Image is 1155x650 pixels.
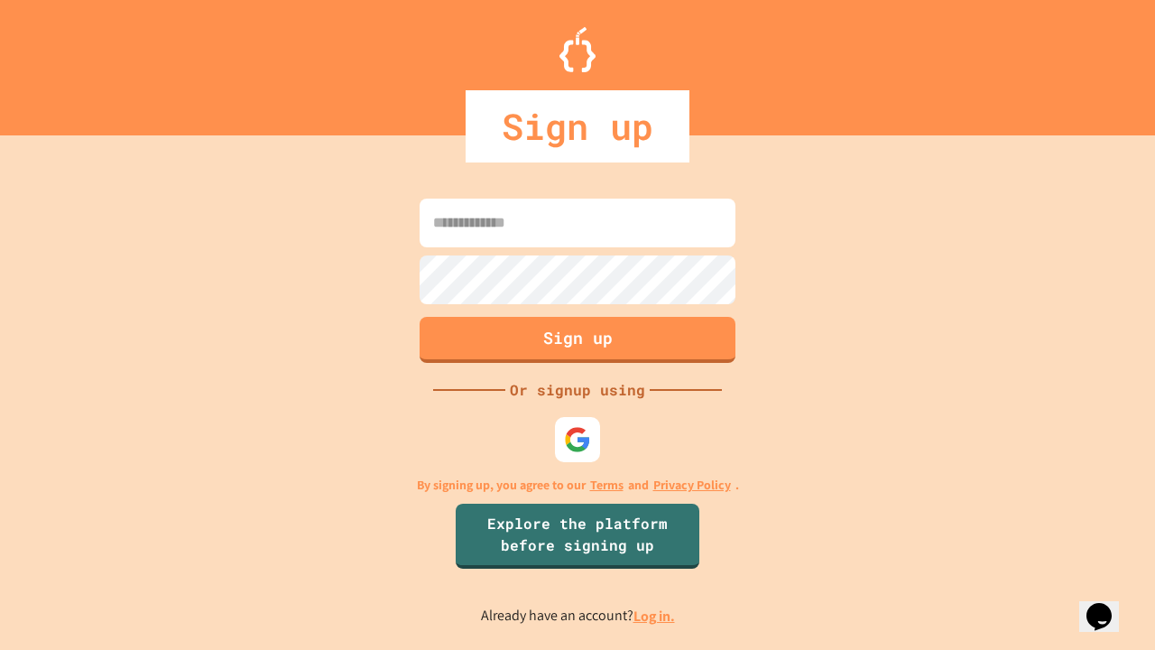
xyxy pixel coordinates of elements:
[590,476,624,495] a: Terms
[481,605,675,627] p: Already have an account?
[417,476,739,495] p: By signing up, you agree to our and .
[1079,578,1137,632] iframe: chat widget
[633,607,675,626] a: Log in.
[420,317,735,363] button: Sign up
[456,504,699,569] a: Explore the platform before signing up
[559,27,596,72] img: Logo.svg
[505,379,650,401] div: Or signup using
[564,426,591,453] img: google-icon.svg
[653,476,731,495] a: Privacy Policy
[466,90,689,162] div: Sign up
